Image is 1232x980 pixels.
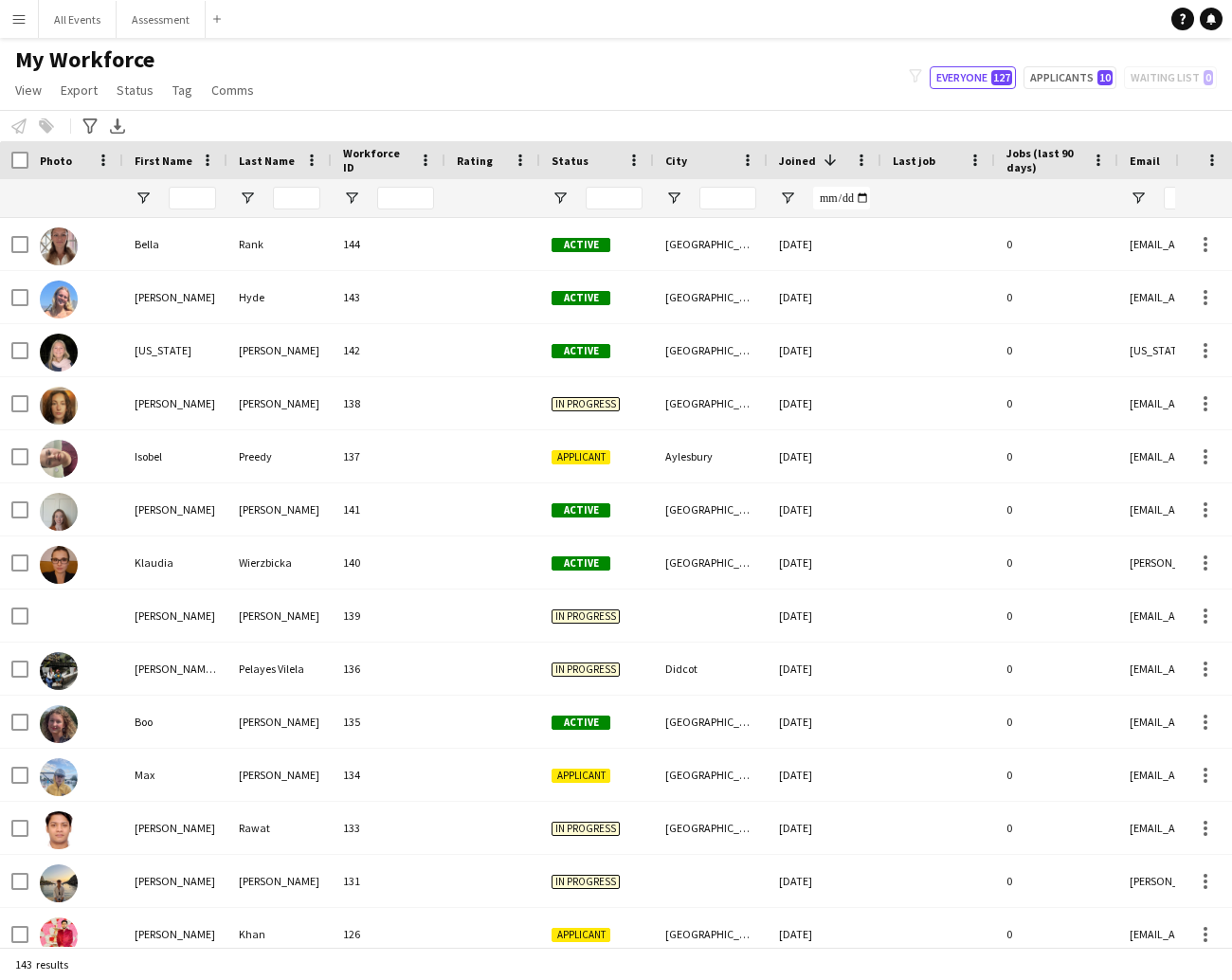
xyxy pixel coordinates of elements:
div: 141 [332,483,445,535]
div: [DATE] [768,536,881,589]
div: Isobel [123,430,227,482]
span: View [15,82,42,99]
div: [GEOGRAPHIC_DATA] [654,218,768,270]
div: Preedy [227,430,332,482]
div: 0 [995,430,1118,482]
div: [PERSON_NAME] [227,590,332,642]
button: Open Filter Menu [343,190,360,207]
div: 0 [995,483,1118,535]
div: 137 [332,430,445,482]
div: [PERSON_NAME] [123,271,227,323]
button: Open Filter Menu [665,190,682,207]
img: Clara Melissa Pelayes Vilela [40,652,78,690]
button: Everyone127 [930,66,1016,89]
img: Alex Evans [40,864,78,902]
div: Max [123,749,227,801]
div: [DATE] [768,483,881,535]
div: [PERSON_NAME] [123,908,227,960]
span: Active [552,556,610,571]
button: Open Filter Menu [1130,190,1147,207]
div: [PERSON_NAME] [123,802,227,854]
input: Status Filter Input [586,187,643,209]
div: Bella [123,218,227,270]
span: City [665,154,687,168]
div: [DATE] [768,218,881,270]
div: 0 [995,324,1118,376]
a: Status [109,78,161,102]
span: Jobs (last 90 days) [1006,146,1084,174]
button: Open Filter Menu [239,190,256,207]
div: Aylesbury [654,430,768,482]
div: Khan [227,908,332,960]
div: 0 [995,696,1118,748]
span: First Name [135,154,192,168]
span: Applicant [552,450,610,464]
span: Status [117,82,154,99]
div: [GEOGRAPHIC_DATA] [654,749,768,801]
span: Last Name [239,154,295,168]
div: Wierzbicka [227,536,332,589]
input: Joined Filter Input [813,187,870,209]
div: 0 [995,590,1118,642]
span: In progress [552,875,620,889]
div: Pelayes Vilela [227,643,332,695]
div: [GEOGRAPHIC_DATA] [654,377,768,429]
input: Workforce ID Filter Input [377,187,434,209]
img: Max Rees [40,758,78,796]
img: Julia Christie [40,493,78,531]
div: [DATE] [768,696,881,748]
span: Workforce ID [343,146,411,174]
span: Comms [211,82,254,99]
a: Tag [165,78,200,102]
div: [DATE] [768,271,881,323]
div: 143 [332,271,445,323]
div: 135 [332,696,445,748]
div: 0 [995,271,1118,323]
span: In progress [552,822,620,836]
div: 144 [332,218,445,270]
div: [DATE] [768,430,881,482]
app-action-btn: Export XLSX [106,115,129,137]
div: 0 [995,218,1118,270]
div: [PERSON_NAME] [227,749,332,801]
input: First Name Filter Input [169,187,216,209]
button: All Events [39,1,117,38]
input: City Filter Input [699,187,756,209]
div: 142 [332,324,445,376]
button: Open Filter Menu [552,190,569,207]
div: [PERSON_NAME] [PERSON_NAME] [123,643,227,695]
a: View [8,78,49,102]
div: [GEOGRAPHIC_DATA] [654,802,768,854]
div: 140 [332,536,445,589]
span: Applicant [552,769,610,783]
span: Active [552,291,610,305]
button: Assessment [117,1,206,38]
div: [PERSON_NAME] [123,377,227,429]
span: Tag [172,82,192,99]
div: 0 [995,377,1118,429]
div: [GEOGRAPHIC_DATA] [654,696,768,748]
span: Applicant [552,928,610,942]
button: Applicants10 [1024,66,1116,89]
input: Last Name Filter Input [273,187,320,209]
div: 0 [995,908,1118,960]
img: Klaudia Wierzbicka [40,546,78,584]
a: Comms [204,78,262,102]
div: [PERSON_NAME] [123,855,227,907]
div: 0 [995,643,1118,695]
img: Ayaaz Khan [40,917,78,955]
div: Rawat [227,802,332,854]
div: [US_STATE] [123,324,227,376]
img: Aaditya Rawat [40,811,78,849]
div: [DATE] [768,855,881,907]
div: 0 [995,802,1118,854]
span: Rating [457,154,493,168]
button: Open Filter Menu [779,190,796,207]
div: [DATE] [768,802,881,854]
div: [DATE] [768,749,881,801]
div: [PERSON_NAME] [227,483,332,535]
img: Boo Watts [40,705,78,743]
span: 10 [1097,70,1113,85]
div: [GEOGRAPHIC_DATA] [654,536,768,589]
div: 0 [995,536,1118,589]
